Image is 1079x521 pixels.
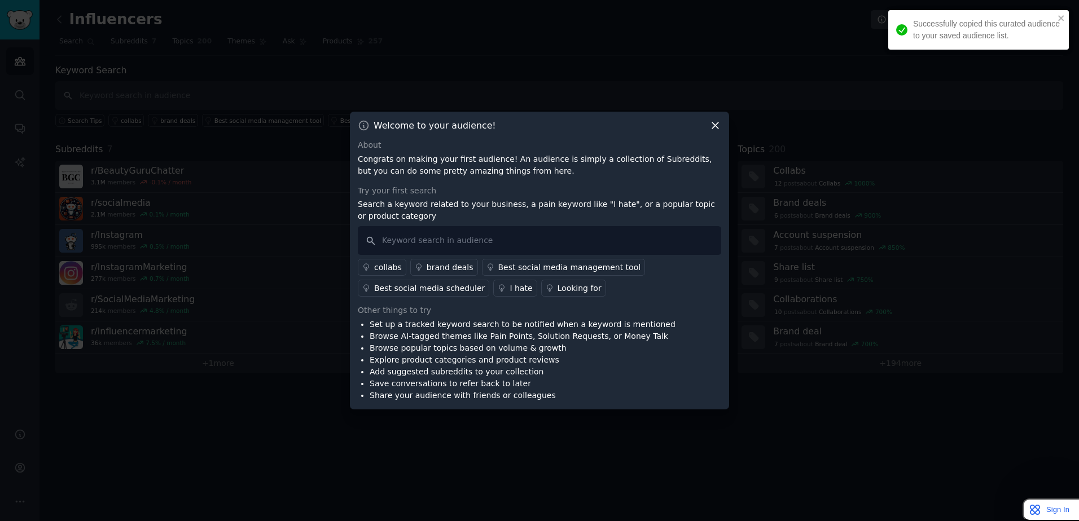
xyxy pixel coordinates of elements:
div: Try your first search [358,185,721,197]
h3: Welcome to your audience! [374,120,496,131]
button: close [1058,14,1065,23]
div: About [358,139,721,151]
a: collabs [358,259,406,276]
li: Explore product categories and product reviews [370,354,676,366]
p: Search a keyword related to your business, a pain keyword like "I hate", or a popular topic or pr... [358,198,721,222]
div: collabs [374,262,402,273]
div: Best social media management tool [498,262,641,273]
li: Browse AI-tagged themes like Pain Points, Solution Requests, or Money Talk [370,330,676,342]
div: brand deals [427,262,473,273]
input: Keyword search in audience [358,226,721,255]
li: Browse popular topics based on volume & growth [370,342,676,354]
li: Add suggested subreddits to your collection [370,366,676,378]
li: Save conversations to refer back to later [370,378,676,390]
a: I hate [493,280,537,297]
li: Share your audience with friends or colleagues [370,390,676,401]
p: Congrats on making your first audience! An audience is simply a collection of Subreddits, but you... [358,153,721,177]
div: Best social media scheduler [374,282,485,294]
a: Best social media scheduler [358,280,489,297]
div: Other things to try [358,304,721,316]
a: brand deals [410,259,478,276]
a: Best social media management tool [482,259,646,276]
a: Looking for [541,280,606,297]
div: I hate [510,282,532,294]
div: Looking for [558,282,602,294]
li: Set up a tracked keyword search to be notified when a keyword is mentioned [370,319,676,330]
div: Successfully copied this curated audience to your saved audience list. [913,18,1061,42]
